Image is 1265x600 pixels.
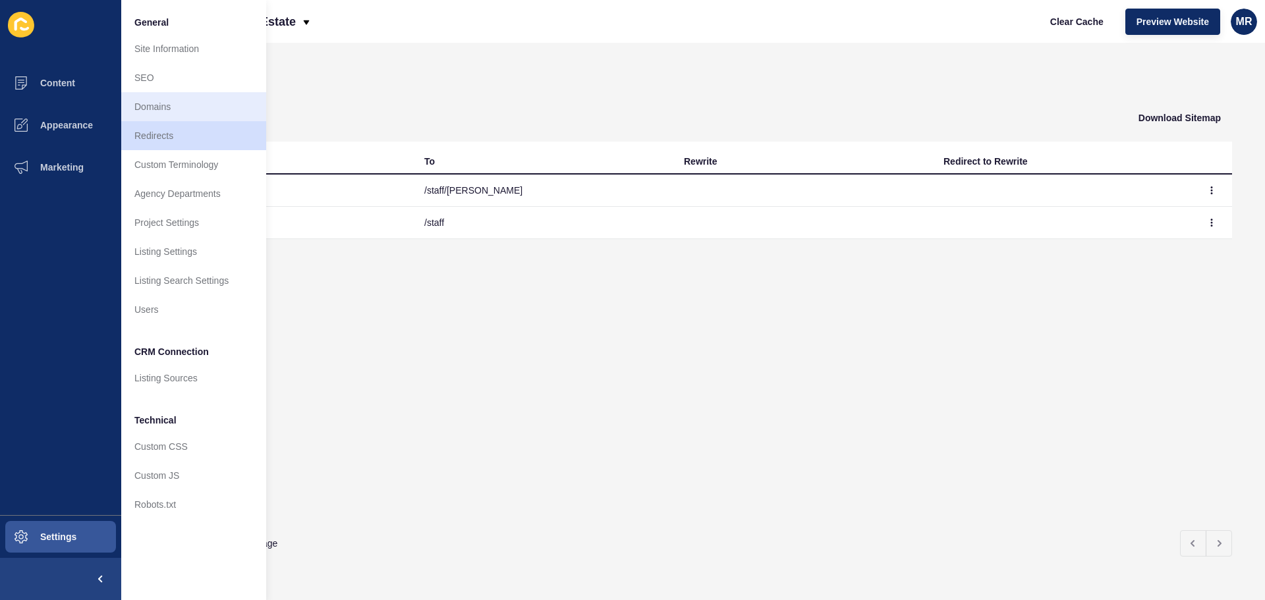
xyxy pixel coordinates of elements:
[121,237,266,266] a: Listing Settings
[414,207,673,239] td: /staff
[121,121,266,150] a: Redirects
[1050,15,1104,28] span: Clear Cache
[1127,105,1232,131] button: Download Sitemap
[1039,9,1115,35] button: Clear Cache
[121,150,266,179] a: Custom Terminology
[121,92,266,121] a: Domains
[121,63,266,92] a: SEO
[684,155,717,168] div: Rewrite
[1137,15,1209,28] span: Preview Website
[1125,9,1220,35] button: Preview Website
[943,155,1028,168] div: Redirect to Rewrite
[134,345,209,358] span: CRM Connection
[154,76,1232,94] h1: Redirects
[414,175,673,207] td: /staff/[PERSON_NAME]
[154,207,414,239] td: /team
[154,175,414,207] td: /staff/[PERSON_NAME]
[121,490,266,519] a: Robots.txt
[121,364,266,393] a: Listing Sources
[121,295,266,324] a: Users
[121,34,266,63] a: Site Information
[121,461,266,490] a: Custom JS
[1138,111,1221,124] span: Download Sitemap
[424,155,435,168] div: To
[121,266,266,295] a: Listing Search Settings
[1236,15,1252,28] span: MR
[121,179,266,208] a: Agency Departments
[121,432,266,461] a: Custom CSS
[134,16,169,29] span: General
[121,208,266,237] a: Project Settings
[134,414,177,427] span: Technical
